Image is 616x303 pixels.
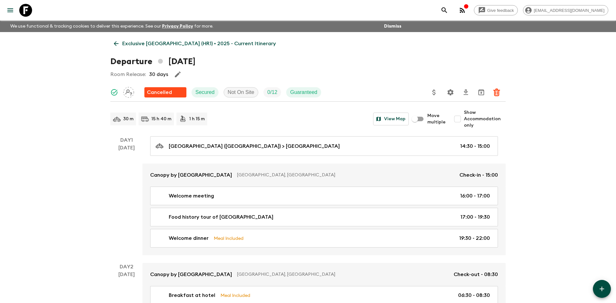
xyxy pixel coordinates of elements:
div: Flash Pack cancellation [144,87,186,97]
button: Download CSV [459,86,472,99]
p: We use functional & tracking cookies to deliver this experience. See our for more. [8,21,216,32]
p: 15 h 40 m [151,116,171,122]
p: Meal Included [220,292,250,299]
div: Trip Fill [263,87,281,97]
a: Canopy by [GEOGRAPHIC_DATA][GEOGRAPHIC_DATA], [GEOGRAPHIC_DATA]Check-out - 08:30 [142,263,506,286]
p: Breakfast at hotel [169,291,215,299]
p: Exclusive [GEOGRAPHIC_DATA] (HR1) • 2025 - Current Itinerary [122,40,276,47]
a: Food history tour of [GEOGRAPHIC_DATA]17:00 - 19:30 [150,208,498,226]
button: View Map [373,113,409,125]
button: Archive (Completed, Cancelled or Unsynced Departures only) [475,86,488,99]
span: Show Accommodation only [464,109,506,129]
p: Cancelled [147,88,172,96]
svg: Synced Successfully [110,88,118,96]
p: Canopy by [GEOGRAPHIC_DATA] [150,271,232,278]
p: Secured [195,88,215,96]
button: menu [4,4,17,17]
p: Not On Site [228,88,254,96]
a: Welcome meeting16:00 - 17:00 [150,187,498,205]
p: 14:30 - 15:00 [460,142,490,150]
div: Secured [192,87,218,97]
button: Delete [490,86,503,99]
a: Give feedback [474,5,518,15]
span: Give feedback [484,8,518,13]
p: Room Release: [110,71,146,78]
p: 06:30 - 08:30 [458,291,490,299]
span: [EMAIL_ADDRESS][DOMAIN_NAME] [530,8,608,13]
div: Not On Site [224,87,259,97]
p: 30 m [123,116,133,122]
p: [GEOGRAPHIC_DATA], [GEOGRAPHIC_DATA] [237,172,454,178]
h1: Departure [DATE] [110,55,195,68]
div: [DATE] [118,144,135,255]
p: 16:00 - 17:00 [460,192,490,200]
button: Settings [444,86,457,99]
p: Welcome dinner [169,234,209,242]
a: Welcome dinnerMeal Included19:30 - 22:00 [150,229,498,248]
a: [GEOGRAPHIC_DATA] ([GEOGRAPHIC_DATA]) > [GEOGRAPHIC_DATA]14:30 - 15:00 [150,136,498,156]
p: Check-in - 15:00 [459,171,498,179]
p: Guaranteed [290,88,317,96]
button: search adventures [438,4,451,17]
p: 19:30 - 22:00 [459,234,490,242]
p: 30 days [149,71,168,78]
a: Exclusive [GEOGRAPHIC_DATA] (HR1) • 2025 - Current Itinerary [110,37,279,50]
p: Food history tour of [GEOGRAPHIC_DATA] [169,213,273,221]
p: 17:00 - 19:30 [460,213,490,221]
p: Canopy by [GEOGRAPHIC_DATA] [150,171,232,179]
span: Assign pack leader [123,89,134,94]
div: [EMAIL_ADDRESS][DOMAIN_NAME] [523,5,608,15]
p: Day 2 [110,263,142,271]
span: Move multiple [427,113,446,125]
p: Day 1 [110,136,142,144]
p: 0 / 12 [267,88,277,96]
p: [GEOGRAPHIC_DATA], [GEOGRAPHIC_DATA] [237,271,449,278]
p: Welcome meeting [169,192,214,200]
a: Canopy by [GEOGRAPHIC_DATA][GEOGRAPHIC_DATA], [GEOGRAPHIC_DATA]Check-in - 15:00 [142,164,506,187]
button: Dismiss [382,22,403,31]
p: [GEOGRAPHIC_DATA] ([GEOGRAPHIC_DATA]) > [GEOGRAPHIC_DATA] [169,142,340,150]
p: Check-out - 08:30 [454,271,498,278]
p: Meal Included [214,235,244,242]
a: Privacy Policy [162,24,193,29]
button: Update Price, Early Bird Discount and Costs [428,86,441,99]
p: 1 h 15 m [189,116,205,122]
